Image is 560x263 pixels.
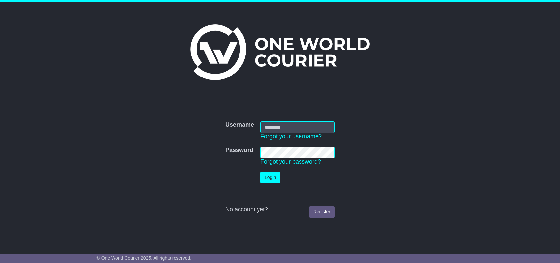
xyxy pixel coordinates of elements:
[225,121,254,129] label: Username
[225,147,253,154] label: Password
[225,206,335,213] div: No account yet?
[260,158,321,165] a: Forgot your password?
[97,255,192,261] span: © One World Courier 2025. All rights reserved.
[260,172,280,183] button: Login
[260,133,322,140] a: Forgot your username?
[190,24,369,80] img: One World
[309,206,335,218] a: Register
